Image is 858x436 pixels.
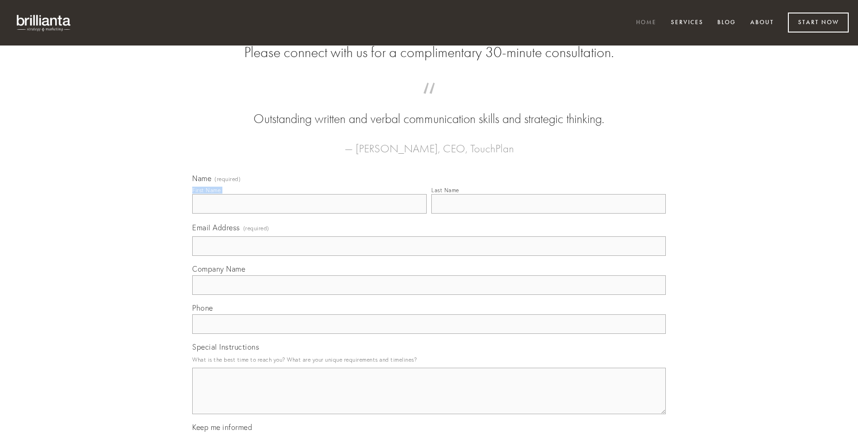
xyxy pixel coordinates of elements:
[207,92,651,128] blockquote: Outstanding written and verbal communication skills and strategic thinking.
[207,128,651,158] figcaption: — [PERSON_NAME], CEO, TouchPlan
[192,342,259,351] span: Special Instructions
[192,353,666,366] p: What is the best time to reach you? What are your unique requirements and timelines?
[665,15,709,31] a: Services
[207,92,651,110] span: “
[192,423,252,432] span: Keep me informed
[192,174,211,183] span: Name
[192,303,213,312] span: Phone
[214,176,240,182] span: (required)
[788,13,849,33] a: Start Now
[744,15,780,31] a: About
[243,222,269,234] span: (required)
[192,44,666,61] h2: Please connect with us for a complimentary 30-minute consultation.
[9,9,79,36] img: brillianta - research, strategy, marketing
[431,187,459,194] div: Last Name
[192,223,240,232] span: Email Address
[192,264,245,273] span: Company Name
[711,15,742,31] a: Blog
[192,187,221,194] div: First Name
[630,15,663,31] a: Home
